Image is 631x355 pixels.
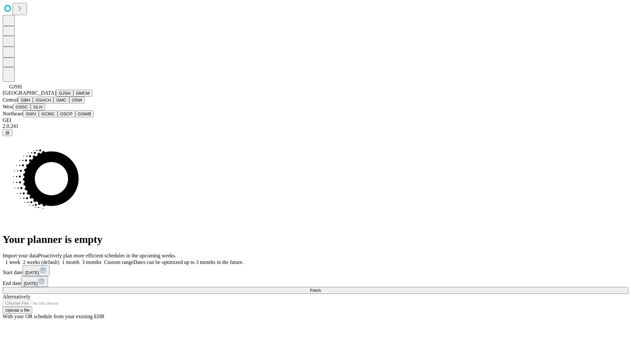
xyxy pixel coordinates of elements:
[9,84,22,89] span: GJSH
[133,259,244,265] span: Dates can be optimized up to 3 months in the future.
[3,90,56,96] span: [GEOGRAPHIC_DATA]
[56,90,73,97] button: GJSH
[23,110,39,117] button: GWV
[18,97,33,104] button: GBH
[54,97,69,104] button: GMC
[31,104,45,110] button: GLH
[62,259,80,265] span: 1 month
[21,276,48,287] button: [DATE]
[3,307,32,314] button: Upload a file
[39,110,58,117] button: GCMC
[24,281,37,286] span: [DATE]
[82,259,102,265] span: 3 months
[3,117,628,123] div: GEI
[3,111,23,116] span: Northeast
[3,253,38,258] span: Import your data
[13,104,31,110] button: OSSC
[69,97,85,104] button: OSW
[3,314,105,319] span: With your OR schedule from your existing EHR
[5,259,20,265] span: 1 week
[3,294,30,299] span: Alternatively
[3,233,628,246] h1: Your planner is empty
[310,288,321,293] span: Fetch
[38,253,176,258] span: Proactively plan more efficient schedules in the upcoming weeks.
[3,104,13,109] span: West
[3,129,12,136] button: @
[104,259,133,265] span: Custom range
[58,110,75,117] button: OSCP
[3,287,628,294] button: Fetch
[73,90,92,97] button: GMCM
[3,97,18,103] span: Central
[25,270,39,275] span: [DATE]
[3,123,628,129] div: 2.0.241
[5,130,10,135] span: @
[23,259,59,265] span: 2 weeks (default)
[3,276,628,287] div: End date
[3,265,628,276] div: Start date
[33,97,54,104] button: GSACH
[23,265,50,276] button: [DATE]
[75,110,94,117] button: GSWB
